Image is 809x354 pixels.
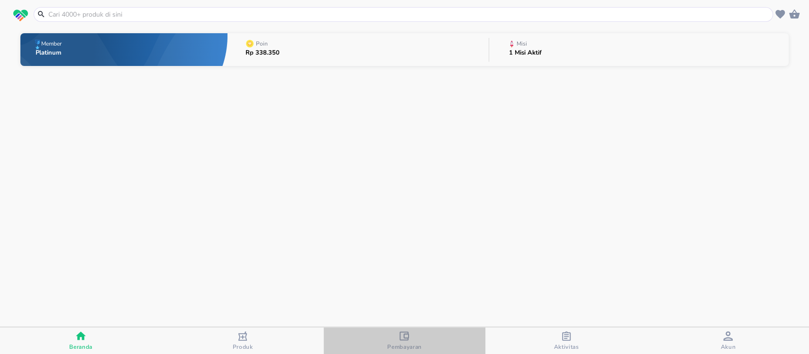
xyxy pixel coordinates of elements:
button: Produk [162,327,323,354]
span: Akun [720,343,736,351]
button: PoinRp 338.350 [227,31,489,68]
p: Member [41,41,62,47]
button: MemberPlatinum [20,31,228,68]
button: Misi1 Misi Aktif [489,31,789,68]
input: Cari 4000+ produk di sini [47,9,771,19]
span: Produk [233,343,253,351]
button: Pembayaran [324,327,485,354]
p: Platinum [36,50,64,56]
p: Rp 338.350 [245,50,280,56]
img: logo_swiperx_s.bd005f3b.svg [13,9,28,22]
p: Poin [256,41,268,47]
p: Misi [517,41,527,47]
span: Pembayaran [387,343,422,351]
span: Beranda [69,343,92,351]
span: Aktivitas [554,343,579,351]
p: 1 Misi Aktif [509,50,542,56]
button: Aktivitas [485,327,647,354]
button: Akun [647,327,809,354]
